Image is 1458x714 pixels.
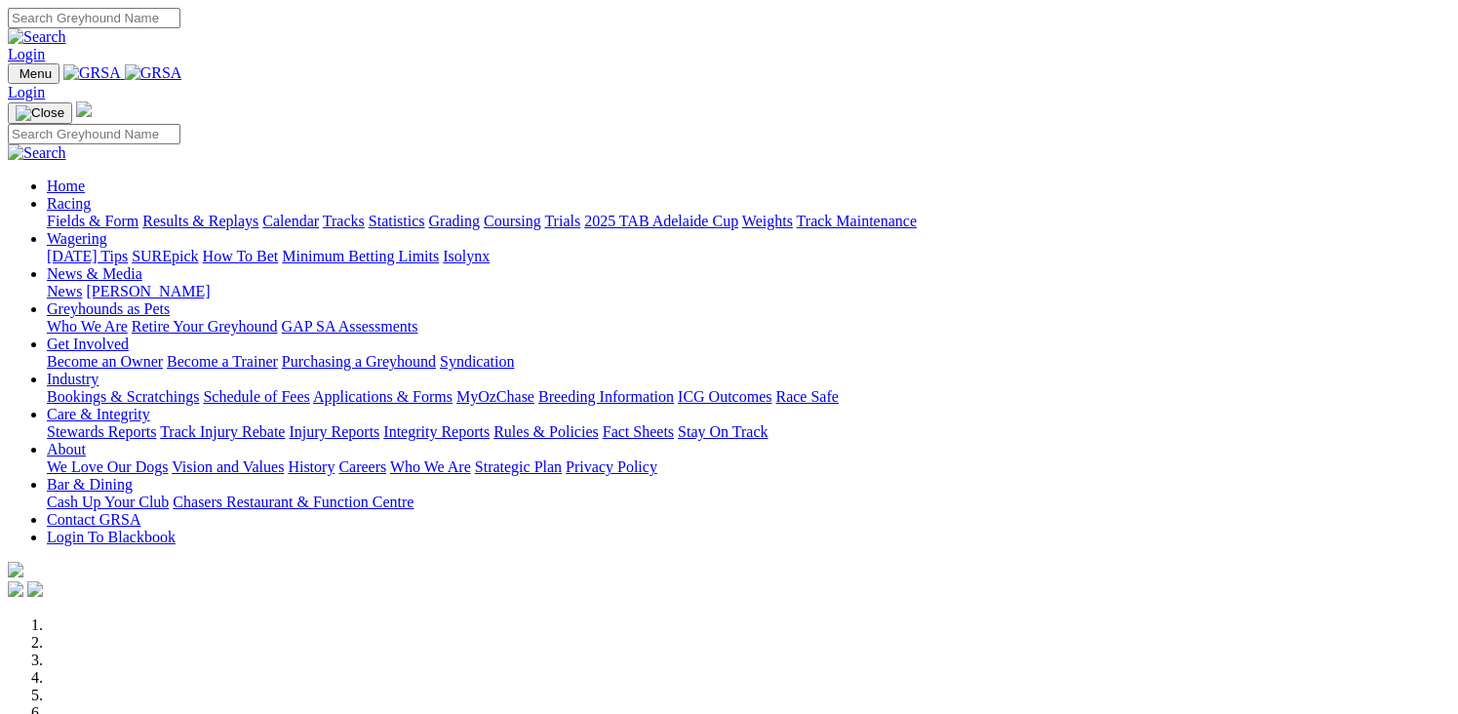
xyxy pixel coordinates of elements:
a: Integrity Reports [383,423,490,440]
a: History [288,458,335,475]
a: Become a Trainer [167,353,278,370]
a: Chasers Restaurant & Function Centre [173,494,414,510]
div: Racing [47,213,1450,230]
a: Privacy Policy [566,458,657,475]
a: Injury Reports [289,423,379,440]
span: Menu [20,66,52,81]
div: Bar & Dining [47,494,1450,511]
div: Industry [47,388,1450,406]
button: Toggle navigation [8,63,59,84]
a: Cash Up Your Club [47,494,169,510]
a: GAP SA Assessments [282,318,418,335]
img: twitter.svg [27,581,43,597]
a: Track Injury Rebate [160,423,285,440]
a: Who We Are [390,458,471,475]
a: Contact GRSA [47,511,140,528]
img: Search [8,144,66,162]
a: Racing [47,195,91,212]
a: Get Involved [47,336,129,352]
a: ICG Outcomes [678,388,771,405]
a: Wagering [47,230,107,247]
a: Stewards Reports [47,423,156,440]
a: Who We Are [47,318,128,335]
a: Grading [429,213,480,229]
a: We Love Our Dogs [47,458,168,475]
a: Trials [544,213,580,229]
a: Strategic Plan [475,458,562,475]
a: Race Safe [775,388,838,405]
a: [DATE] Tips [47,248,128,264]
a: Vision and Values [172,458,284,475]
div: Get Involved [47,353,1450,371]
div: News & Media [47,283,1450,300]
a: 2025 TAB Adelaide Cup [584,213,738,229]
a: Careers [338,458,386,475]
div: Wagering [47,248,1450,265]
a: Care & Integrity [47,406,150,422]
a: Greyhounds as Pets [47,300,170,317]
img: logo-grsa-white.png [76,101,92,117]
a: Stay On Track [678,423,768,440]
a: Bookings & Scratchings [47,388,199,405]
a: Retire Your Greyhound [132,318,278,335]
a: Fields & Form [47,213,138,229]
div: Care & Integrity [47,423,1450,441]
button: Toggle navigation [8,102,72,124]
a: Industry [47,371,99,387]
a: News [47,283,82,299]
div: Greyhounds as Pets [47,318,1450,336]
img: Search [8,28,66,46]
img: facebook.svg [8,581,23,597]
a: News & Media [47,265,142,282]
a: Login To Blackbook [47,529,176,545]
a: Purchasing a Greyhound [282,353,436,370]
a: Bar & Dining [47,476,133,493]
img: Close [16,105,64,121]
a: Coursing [484,213,541,229]
img: GRSA [125,64,182,82]
a: Breeding Information [538,388,674,405]
a: SUREpick [132,248,198,264]
a: MyOzChase [456,388,534,405]
input: Search [8,124,180,144]
a: Track Maintenance [797,213,917,229]
a: Fact Sheets [603,423,674,440]
a: Rules & Policies [493,423,599,440]
a: Schedule of Fees [203,388,309,405]
a: Tracks [323,213,365,229]
a: Home [47,178,85,194]
a: Syndication [440,353,514,370]
a: Login [8,84,45,100]
a: Become an Owner [47,353,163,370]
img: logo-grsa-white.png [8,562,23,577]
a: Weights [742,213,793,229]
img: GRSA [63,64,121,82]
a: Minimum Betting Limits [282,248,439,264]
a: Login [8,46,45,62]
a: [PERSON_NAME] [86,283,210,299]
div: About [47,458,1450,476]
a: Statistics [369,213,425,229]
a: Applications & Forms [313,388,453,405]
a: Isolynx [443,248,490,264]
a: About [47,441,86,457]
a: Results & Replays [142,213,258,229]
a: Calendar [262,213,319,229]
a: How To Bet [203,248,279,264]
input: Search [8,8,180,28]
